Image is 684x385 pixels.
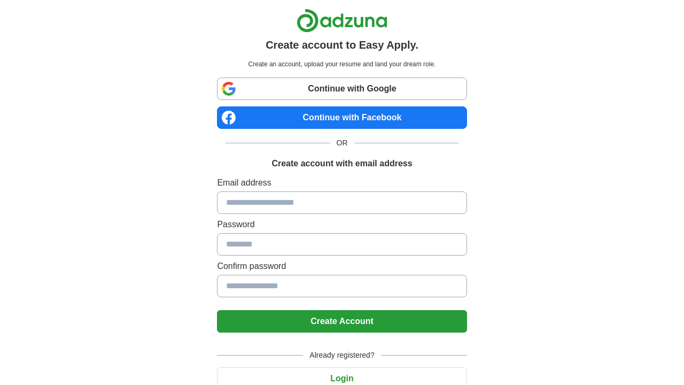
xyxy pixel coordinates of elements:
[217,260,467,273] label: Confirm password
[219,59,464,69] p: Create an account, upload your resume and land your dream role.
[303,350,380,361] span: Already registered?
[217,78,467,100] a: Continue with Google
[217,176,467,189] label: Email address
[297,9,387,33] img: Adzuna logo
[271,157,412,170] h1: Create account with email address
[330,137,354,149] span: OR
[217,374,467,383] a: Login
[266,37,418,53] h1: Create account to Easy Apply.
[217,310,467,333] button: Create Account
[217,106,467,129] a: Continue with Facebook
[217,218,467,231] label: Password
